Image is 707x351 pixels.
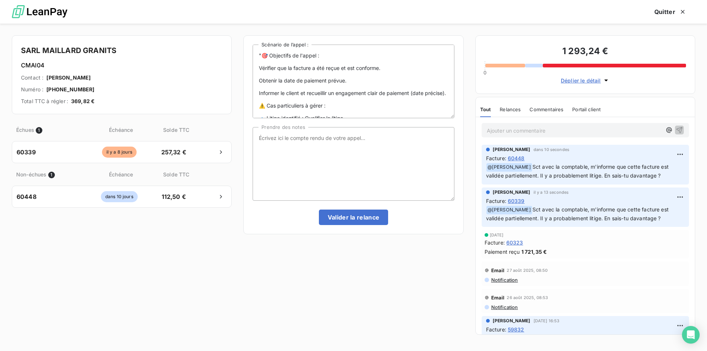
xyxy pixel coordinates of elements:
span: [PERSON_NAME] [493,317,531,324]
h6: CMAI04 [21,61,222,70]
h3: 1 293,24 € [485,45,686,59]
button: Déplier le détail [559,76,612,85]
span: 60448 [17,192,36,201]
span: Tout [480,106,491,112]
span: [PERSON_NAME] [46,74,91,81]
span: [PERSON_NAME] [493,146,531,153]
span: [PERSON_NAME] [493,189,531,196]
span: [DATE] 16:53 [534,319,560,323]
h4: SARL MAILLARD GRANITS [21,45,222,56]
textarea: "🎯 Objectifs de l'appel : Vérifier que la facture a été reçue et est conforme. Obtenir la date de... [253,45,454,118]
span: Notification [490,277,518,283]
span: 27 août 2025, 08:50 [507,268,548,273]
span: 59832 [508,326,524,333]
span: 1 721,35 € [521,248,547,256]
span: Facture : [486,326,506,333]
span: Portail client [572,106,601,112]
span: Relances [500,106,521,112]
span: Notification [490,304,518,310]
span: 60339 [17,148,36,157]
span: Non-échues [16,171,47,178]
span: il y a 13 secondes [534,190,569,194]
span: [DATE] [490,233,504,237]
span: Solde TTC [157,171,196,178]
img: logo LeanPay [12,2,67,22]
span: Numéro : [21,86,43,93]
span: 0 [483,70,486,76]
button: Valider la relance [319,210,388,225]
span: Facture : [486,154,506,162]
span: 1 [36,127,42,134]
span: Contact : [21,74,43,81]
span: Sct avec la comptable, m'informe que cette facture est validée partiellement. Il y a probablement... [486,206,670,221]
span: dans 10 secondes [534,147,569,152]
span: 60339 [508,197,525,205]
span: Email [491,267,505,273]
span: 369,82 € [71,98,95,105]
span: Email [491,295,505,301]
span: Échues [16,126,34,134]
span: Échéance [87,171,155,178]
span: dans 10 jours [101,191,138,202]
div: Open Intercom Messenger [682,326,700,344]
span: Total TTC à régler : [21,98,68,105]
span: 1 [48,172,55,178]
button: Quitter [646,4,695,20]
span: 257,32 € [154,148,193,157]
span: 26 août 2025, 08:53 [507,295,548,300]
span: Déplier le détail [561,77,601,84]
span: 112,50 € [154,192,193,201]
span: Facture : [485,239,505,246]
span: Commentaires [530,106,563,112]
span: il y a 8 jours [102,147,137,158]
span: @ [PERSON_NAME] [486,206,532,214]
span: [PHONE_NUMBER] [46,86,94,93]
span: Sct avec la comptable, m'informe que cette facture est validée partiellement. Il y a probablement... [486,164,670,179]
span: 60448 [508,154,525,162]
span: Solde TTC [157,126,196,134]
span: Échéance [87,126,155,134]
span: @ [PERSON_NAME] [486,163,532,172]
span: 60323 [506,239,523,246]
span: Facture : [486,197,506,205]
span: Paiement reçu [485,248,520,256]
